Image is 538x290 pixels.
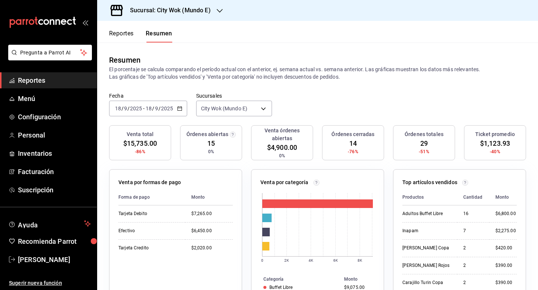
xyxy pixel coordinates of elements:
[402,280,451,286] div: Carajillo Turin Copa
[124,105,127,111] input: --
[18,255,91,265] span: [PERSON_NAME]
[402,189,457,205] th: Productos
[333,258,338,262] text: 6K
[123,138,157,148] span: $15,735.00
[124,6,211,15] h3: Sucursal: City Wok (Mundo E)
[284,258,289,262] text: 2K
[402,245,451,251] div: [PERSON_NAME] Copa
[9,279,91,287] span: Sugerir nueva función
[18,75,91,85] span: Reportes
[158,105,161,111] span: /
[463,280,483,286] div: 2
[191,228,233,234] div: $6,450.00
[420,138,428,148] span: 29
[331,130,374,138] h3: Órdenes cerradas
[463,228,483,234] div: 7
[18,185,91,195] span: Suscripción
[186,130,228,138] h3: Órdenes abiertas
[161,105,173,111] input: ----
[463,211,483,217] div: 16
[207,138,215,148] span: 15
[18,112,91,122] span: Configuración
[118,211,179,217] div: Tarjeta Debito
[261,258,263,262] text: 0
[109,30,172,42] div: navigation tabs
[18,167,91,177] span: Facturación
[260,179,309,186] p: Venta por categoría
[109,54,140,66] div: Resumen
[18,236,91,246] span: Recomienda Parrot
[196,93,272,98] label: Sucursales
[145,105,152,111] input: --
[341,275,384,283] th: Monto
[146,30,172,42] button: Resumen
[419,148,429,155] span: -51%
[152,105,154,111] span: /
[118,245,179,251] div: Tarjeta Credito
[267,142,297,152] span: $4,900.00
[490,148,500,155] span: -40%
[489,189,517,205] th: Monto
[5,54,92,62] a: Pregunta a Parrot AI
[18,130,91,140] span: Personal
[475,130,515,138] h3: Ticket promedio
[309,258,313,262] text: 4K
[279,152,285,159] span: 0%
[463,262,483,269] div: 2
[191,245,233,251] div: $2,020.00
[349,138,357,148] span: 14
[18,148,91,158] span: Inventarios
[495,262,517,269] div: $390.00
[344,285,372,290] div: $9,075.00
[127,130,154,138] h3: Venta total
[402,262,451,269] div: [PERSON_NAME] Rojos
[130,105,142,111] input: ----
[191,211,233,217] div: $7,265.00
[201,105,247,112] span: City Wok (Mundo E)
[208,148,214,155] span: 0%
[109,66,526,81] p: El porcentaje se calcula comparando el período actual con el anterior, ej. semana actual vs. sema...
[480,138,510,148] span: $1,123.93
[495,245,517,251] div: $420.00
[495,228,517,234] div: $2,275.00
[463,245,483,251] div: 2
[254,127,310,142] h3: Venta órdenes abiertas
[185,189,233,205] th: Monto
[115,105,121,111] input: --
[118,179,181,186] p: Venta por formas de pago
[457,189,489,205] th: Cantidad
[109,30,134,42] button: Reportes
[8,45,92,60] button: Pregunta a Parrot AI
[348,148,358,155] span: -76%
[118,228,179,234] div: Efectivo
[495,280,517,286] div: $390.00
[109,93,187,98] label: Fecha
[143,105,145,111] span: -
[405,130,443,138] h3: Órdenes totales
[358,258,362,262] text: 8K
[155,105,158,111] input: --
[18,94,91,104] span: Menú
[402,228,451,234] div: Inapam
[251,275,341,283] th: Categoría
[118,189,185,205] th: Forma de pago
[135,148,145,155] span: -86%
[269,285,293,290] div: Buffet Libre
[127,105,130,111] span: /
[18,219,81,228] span: Ayuda
[82,19,88,25] button: open_drawer_menu
[121,105,124,111] span: /
[20,49,80,57] span: Pregunta a Parrot AI
[402,211,451,217] div: Adultos Buffet Libre
[495,211,517,217] div: $6,800.00
[402,179,457,186] p: Top artículos vendidos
